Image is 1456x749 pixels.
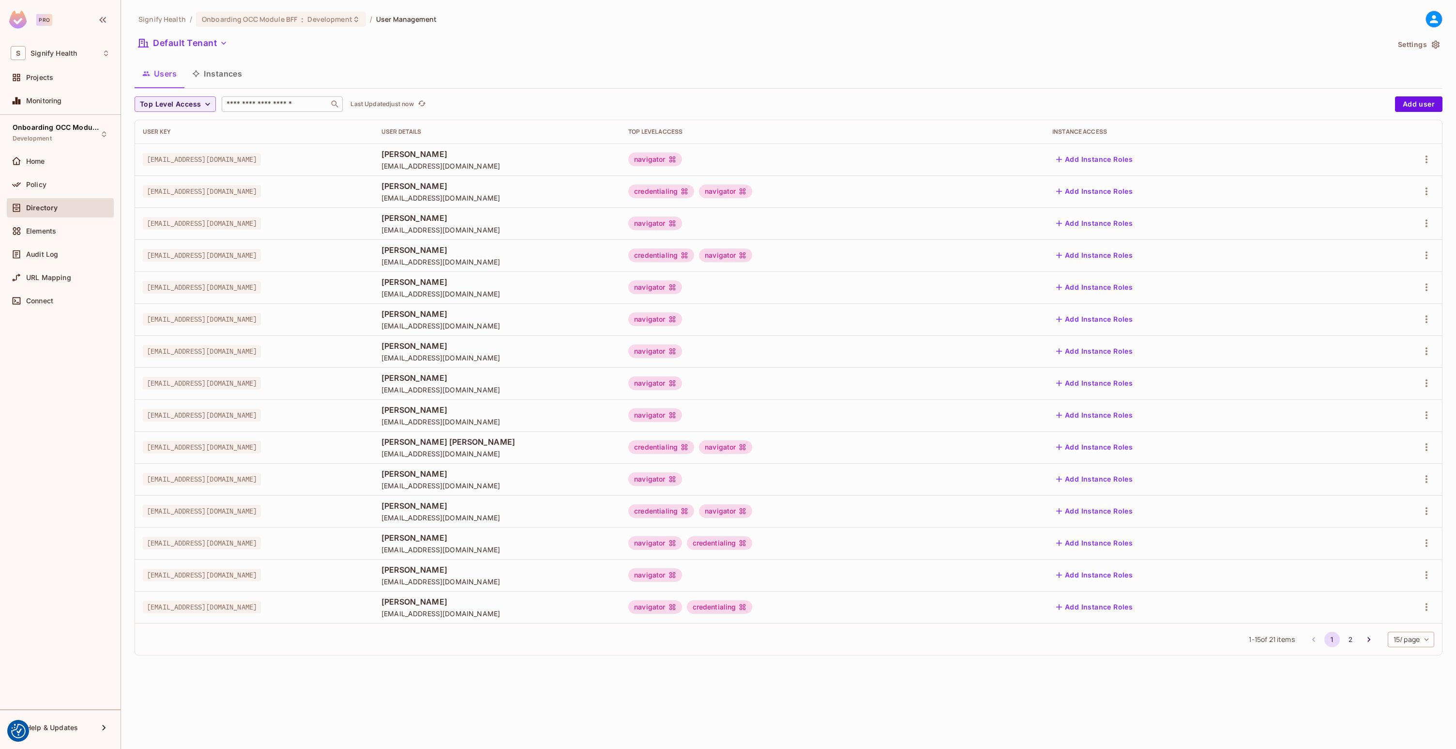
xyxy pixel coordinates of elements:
[143,441,261,453] span: [EMAIL_ADDRESS][DOMAIN_NAME]
[1052,128,1340,136] div: Instance Access
[381,309,613,319] span: [PERSON_NAME]
[381,577,613,586] span: [EMAIL_ADDRESS][DOMAIN_NAME]
[414,98,427,110] span: Click to refresh data
[381,245,613,255] span: [PERSON_NAME]
[1052,184,1137,199] button: Add Instance Roles
[628,504,694,518] div: credentialing
[381,449,613,458] span: [EMAIL_ADDRESS][DOMAIN_NAME]
[628,128,1037,136] div: Top Level Access
[143,313,261,326] span: [EMAIL_ADDRESS][DOMAIN_NAME]
[30,49,77,57] span: Workspace: Signify Health
[381,373,613,383] span: [PERSON_NAME]
[13,135,52,142] span: Development
[143,409,261,421] span: [EMAIL_ADDRESS][DOMAIN_NAME]
[1052,535,1137,551] button: Add Instance Roles
[202,15,297,24] span: Onboarding OCC Module BFF
[26,297,53,305] span: Connect
[381,545,613,554] span: [EMAIL_ADDRESS][DOMAIN_NAME]
[628,185,694,198] div: credentialing
[190,15,192,24] li: /
[143,217,261,230] span: [EMAIL_ADDRESS][DOMAIN_NAME]
[26,724,78,732] span: Help & Updates
[1052,439,1137,455] button: Add Instance Roles
[418,99,426,109] span: refresh
[1052,471,1137,487] button: Add Instance Roles
[381,289,613,298] span: [EMAIL_ADDRESS][DOMAIN_NAME]
[1052,152,1137,167] button: Add Instance Roles
[26,181,46,188] span: Policy
[370,15,372,24] li: /
[11,46,26,60] span: S
[381,513,613,522] span: [EMAIL_ADDRESS][DOMAIN_NAME]
[628,472,682,486] div: navigator
[1052,248,1137,263] button: Add Instance Roles
[381,532,613,543] span: [PERSON_NAME]
[135,62,184,86] button: Users
[143,281,261,294] span: [EMAIL_ADDRESS][DOMAIN_NAME]
[381,257,613,266] span: [EMAIL_ADDRESS][DOMAIN_NAME]
[381,149,613,159] span: [PERSON_NAME]
[376,15,437,24] span: User Management
[138,15,186,24] span: the active workspace
[143,377,261,390] span: [EMAIL_ADDRESS][DOMAIN_NAME]
[9,11,27,29] img: SReyMgAAAABJRU5ErkJggg==
[1052,216,1137,231] button: Add Instance Roles
[1249,634,1294,645] span: 1 - 15 of 21 items
[143,185,261,198] span: [EMAIL_ADDRESS][DOMAIN_NAME]
[381,193,613,203] span: [EMAIL_ADDRESS][DOMAIN_NAME]
[628,408,682,422] div: navigator
[699,185,752,198] div: navigator
[628,600,682,614] div: navigator
[628,249,694,262] div: credentialing
[416,98,427,110] button: refresh
[1361,632,1377,647] button: Go to next page
[307,15,352,24] span: Development
[1394,37,1442,52] button: Settings
[628,153,682,166] div: navigator
[11,724,26,738] img: Revisit consent button
[301,16,304,23] span: :
[381,417,613,426] span: [EMAIL_ADDRESS][DOMAIN_NAME]
[381,353,613,362] span: [EMAIL_ADDRESS][DOMAIN_NAME]
[143,537,261,549] span: [EMAIL_ADDRESS][DOMAIN_NAME]
[628,281,682,294] div: navigator
[350,100,414,108] p: Last Updated just now
[143,601,261,613] span: [EMAIL_ADDRESS][DOMAIN_NAME]
[143,505,261,517] span: [EMAIL_ADDRESS][DOMAIN_NAME]
[381,468,613,479] span: [PERSON_NAME]
[381,181,613,191] span: [PERSON_NAME]
[11,724,26,738] button: Consent Preferences
[381,225,613,234] span: [EMAIL_ADDRESS][DOMAIN_NAME]
[381,596,613,607] span: [PERSON_NAME]
[628,312,682,326] div: navigator
[140,98,201,110] span: Top Level Access
[1343,632,1358,647] button: Go to page 2
[26,97,62,105] span: Monitoring
[1052,280,1137,295] button: Add Instance Roles
[143,249,261,262] span: [EMAIL_ADDRESS][DOMAIN_NAME]
[143,473,261,485] span: [EMAIL_ADDRESS][DOMAIN_NAME]
[26,74,53,81] span: Projects
[1052,599,1137,615] button: Add Instance Roles
[628,440,694,454] div: credentialing
[628,376,682,390] div: navigator
[26,157,45,165] span: Home
[381,277,613,287] span: [PERSON_NAME]
[143,153,261,166] span: [EMAIL_ADDRESS][DOMAIN_NAME]
[699,249,752,262] div: navigator
[381,321,613,330] span: [EMAIL_ADDRESS][DOMAIN_NAME]
[26,274,71,281] span: URL Mapping
[26,250,58,258] span: Audit Log
[1052,503,1137,519] button: Add Instance Roles
[1388,632,1434,647] div: 15 / page
[143,128,366,136] div: User Key
[1324,632,1340,647] button: page 1
[687,536,753,550] div: credentialing
[628,536,682,550] div: navigator
[1052,407,1137,423] button: Add Instance Roles
[381,405,613,415] span: [PERSON_NAME]
[381,481,613,490] span: [EMAIL_ADDRESS][DOMAIN_NAME]
[1052,375,1137,391] button: Add Instance Roles
[687,600,753,614] div: credentialing
[381,128,613,136] div: User Details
